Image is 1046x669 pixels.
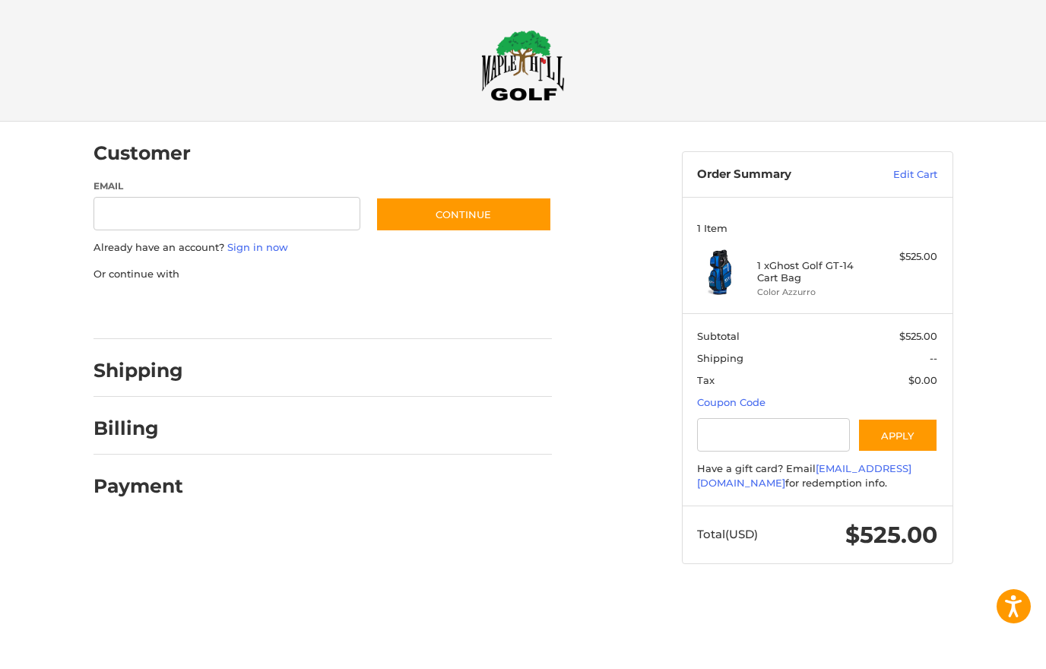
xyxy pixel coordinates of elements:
span: $0.00 [908,374,937,386]
iframe: PayPal-paylater [217,296,331,324]
a: Edit Cart [861,167,937,182]
button: Continue [376,197,552,232]
span: Tax [697,374,715,386]
div: Have a gift card? Email for redemption info. [697,461,937,491]
h2: Payment [94,474,183,498]
li: Color Azzurro [757,286,873,299]
p: Or continue with [94,267,552,282]
h2: Customer [94,141,191,165]
span: $525.00 [899,330,937,342]
h3: Order Summary [697,167,861,182]
h3: 1 Item [697,222,937,234]
iframe: PayPal-venmo [346,296,460,324]
span: Total (USD) [697,527,758,541]
div: $525.00 [877,249,937,265]
p: Already have an account? [94,240,552,255]
a: Sign in now [227,241,288,253]
button: Apply [857,418,938,452]
span: Subtotal [697,330,740,342]
a: Coupon Code [697,396,765,408]
h4: 1 x Ghost Golf GT-14 Cart Bag [757,259,873,284]
label: Email [94,179,361,193]
h2: Shipping [94,359,183,382]
iframe: PayPal-paypal [88,296,202,324]
span: $525.00 [845,521,937,549]
h2: Billing [94,417,182,440]
span: Shipping [697,352,743,364]
span: -- [930,352,937,364]
input: Gift Certificate or Coupon Code [697,418,850,452]
img: Maple Hill Golf [481,30,565,101]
